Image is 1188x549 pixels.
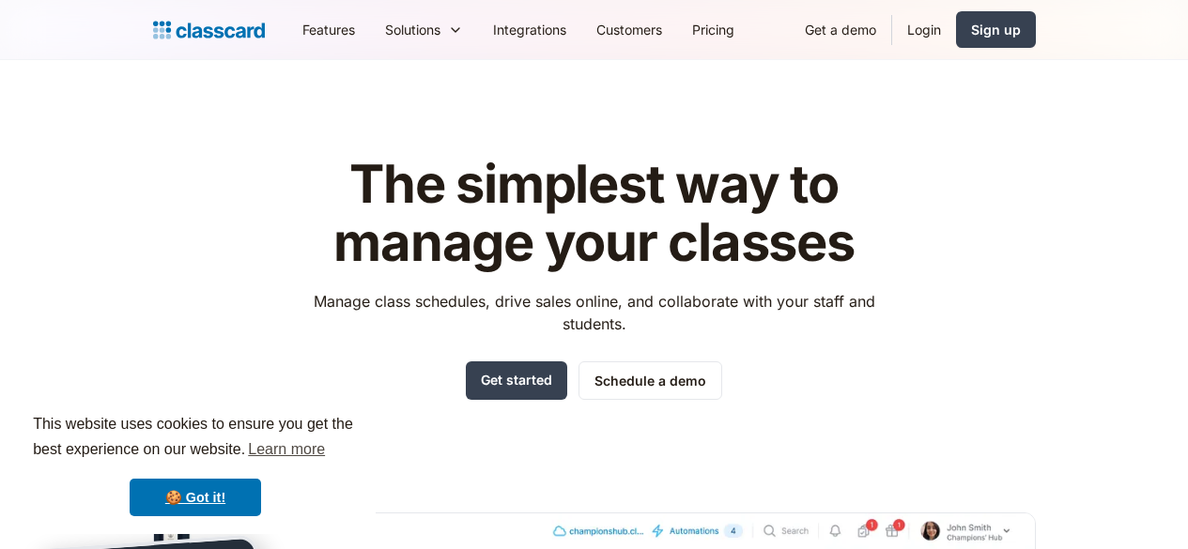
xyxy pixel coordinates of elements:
[153,17,265,43] a: home
[370,8,478,51] div: Solutions
[581,8,677,51] a: Customers
[790,8,891,51] a: Get a demo
[971,20,1021,39] div: Sign up
[287,8,370,51] a: Features
[15,395,376,534] div: cookieconsent
[956,11,1036,48] a: Sign up
[385,20,440,39] div: Solutions
[892,8,956,51] a: Login
[478,8,581,51] a: Integrations
[33,413,358,464] span: This website uses cookies to ensure you get the best experience on our website.
[296,156,892,271] h1: The simplest way to manage your classes
[245,435,328,464] a: learn more about cookies
[677,8,749,51] a: Pricing
[466,361,567,400] a: Get started
[579,361,722,400] a: Schedule a demo
[130,479,261,516] a: dismiss cookie message
[296,290,892,335] p: Manage class schedules, drive sales online, and collaborate with your staff and students.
